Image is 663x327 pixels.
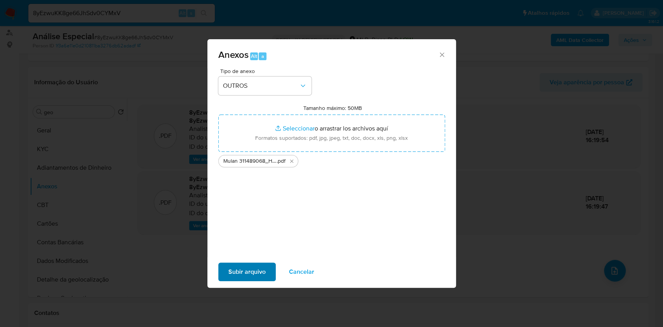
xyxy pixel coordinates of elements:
[218,152,445,167] ul: Archivos seleccionados
[277,157,285,165] span: .pdf
[289,263,314,280] span: Cancelar
[287,157,296,166] button: Eliminar Mulan 311489068_Hugo Sergio Soares Rodrigues 2025_10_02_08_48_56.pdf
[218,263,276,281] button: Subir arquivo
[438,51,445,58] button: Cerrar
[261,52,264,60] span: a
[220,68,313,74] span: Tipo de anexo
[303,104,362,111] label: Tamanho máximo: 50MB
[279,263,324,281] button: Cancelar
[218,48,249,61] span: Anexos
[228,263,266,280] span: Subir arquivo
[223,82,299,90] span: OUTROS
[223,157,277,165] span: Mulan 311489068_Hugo [PERSON_NAME] 2025_10_02_08_48_56
[251,52,257,60] span: Alt
[218,77,311,95] button: OUTROS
